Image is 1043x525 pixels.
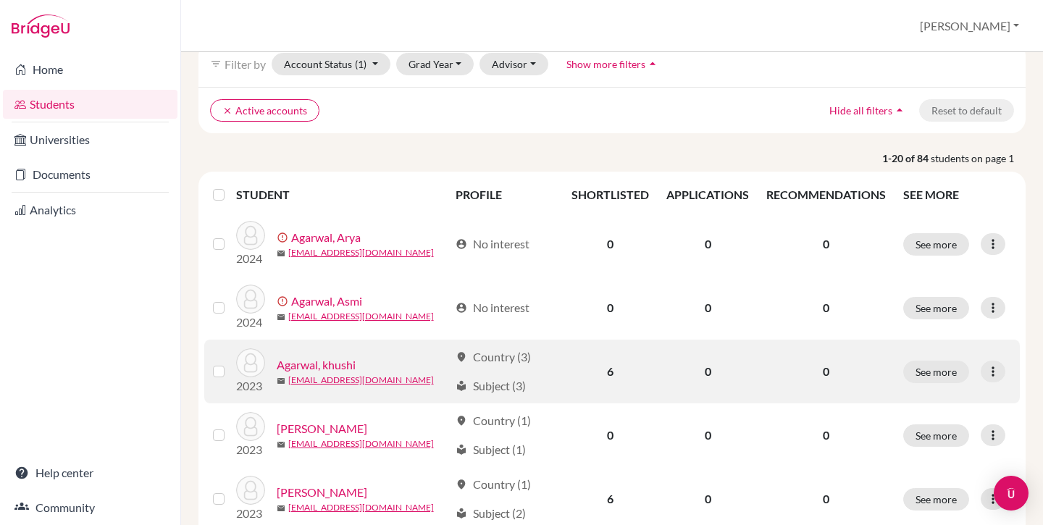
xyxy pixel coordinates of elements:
[658,340,758,403] td: 0
[456,412,531,429] div: Country (1)
[456,505,526,522] div: Subject (2)
[456,377,526,395] div: Subject (3)
[291,293,362,310] a: Agarwal, Asmi
[288,437,434,450] a: [EMAIL_ADDRESS][DOMAIN_NAME]
[3,90,177,119] a: Students
[645,56,660,71] i: arrow_drop_up
[456,238,467,250] span: account_circle
[903,424,969,447] button: See more
[456,348,531,366] div: Country (3)
[456,415,467,427] span: location_on
[903,488,969,511] button: See more
[236,348,265,377] img: Agarwal, khushi
[210,99,319,122] button: clearActive accounts
[456,479,467,490] span: location_on
[563,340,658,403] td: 6
[903,233,969,256] button: See more
[396,53,474,75] button: Grad Year
[3,493,177,522] a: Community
[658,212,758,276] td: 0
[236,177,448,212] th: STUDENT
[658,276,758,340] td: 0
[766,299,886,316] p: 0
[210,58,222,70] i: filter_list
[563,212,658,276] td: 0
[456,508,467,519] span: local_library
[563,177,658,212] th: SHORTLISTED
[277,249,285,258] span: mail
[563,276,658,340] td: 0
[288,374,434,387] a: [EMAIL_ADDRESS][DOMAIN_NAME]
[3,458,177,487] a: Help center
[277,232,291,243] span: error_outline
[288,310,434,323] a: [EMAIL_ADDRESS][DOMAIN_NAME]
[355,58,366,70] span: (1)
[236,505,265,522] p: 2023
[277,295,291,307] span: error_outline
[277,420,367,437] a: [PERSON_NAME]
[766,235,886,253] p: 0
[225,57,266,71] span: Filter by
[277,313,285,322] span: mail
[456,380,467,392] span: local_library
[288,246,434,259] a: [EMAIL_ADDRESS][DOMAIN_NAME]
[766,490,886,508] p: 0
[895,177,1020,212] th: SEE MORE
[3,196,177,224] a: Analytics
[456,444,467,455] span: local_library
[658,403,758,467] td: 0
[3,55,177,84] a: Home
[277,440,285,449] span: mail
[456,235,529,253] div: No interest
[479,53,548,75] button: Advisor
[456,351,467,363] span: location_on
[12,14,70,38] img: Bridge-U
[903,297,969,319] button: See more
[758,177,895,212] th: RECOMMENDATIONS
[236,250,265,267] p: 2024
[931,151,1026,166] span: students on page 1
[236,285,265,314] img: Agarwal, Asmi
[892,103,907,117] i: arrow_drop_up
[277,504,285,513] span: mail
[447,177,563,212] th: PROFILE
[291,229,361,246] a: Agarwal, Arya
[456,302,467,314] span: account_circle
[456,441,526,458] div: Subject (1)
[3,160,177,189] a: Documents
[272,53,390,75] button: Account Status(1)
[236,314,265,331] p: 2024
[563,403,658,467] td: 0
[456,299,529,316] div: No interest
[277,484,367,501] a: [PERSON_NAME]
[994,476,1029,511] div: Open Intercom Messenger
[236,476,265,505] img: Agarwal, Vanshika
[236,412,265,441] img: Agarwal, Navya
[817,99,919,122] button: Hide all filtersarrow_drop_up
[277,377,285,385] span: mail
[222,106,233,116] i: clear
[277,356,356,374] a: Agarwal, khushi
[236,221,265,250] img: Agarwal, Arya
[566,58,645,70] span: Show more filters
[829,104,892,117] span: Hide all filters
[658,177,758,212] th: APPLICATIONS
[236,377,265,395] p: 2023
[882,151,931,166] strong: 1-20 of 84
[3,125,177,154] a: Universities
[903,361,969,383] button: See more
[766,427,886,444] p: 0
[919,99,1014,122] button: Reset to default
[456,476,531,493] div: Country (1)
[554,53,672,75] button: Show more filtersarrow_drop_up
[236,441,265,458] p: 2023
[766,363,886,380] p: 0
[913,12,1026,40] button: [PERSON_NAME]
[288,501,434,514] a: [EMAIL_ADDRESS][DOMAIN_NAME]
